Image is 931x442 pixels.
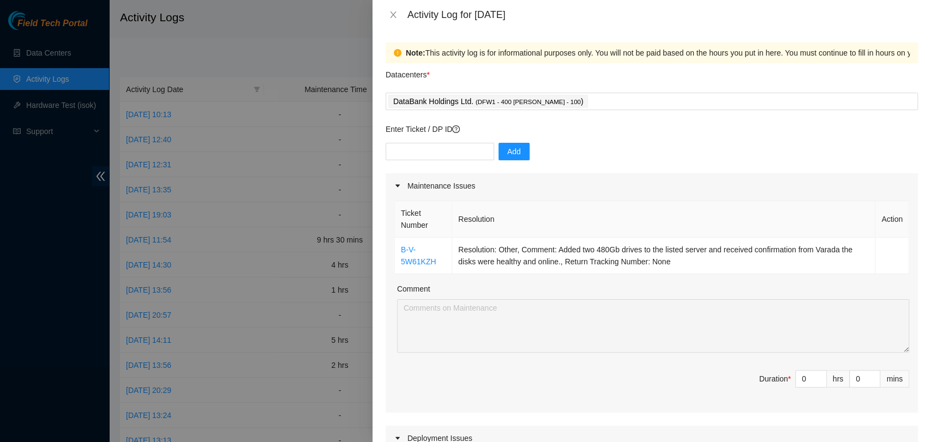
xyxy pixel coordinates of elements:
p: Enter Ticket / DP ID [386,123,918,135]
button: Close [386,10,401,20]
textarea: Comment [397,299,909,353]
span: caret-right [394,435,401,441]
button: Add [498,143,530,160]
span: exclamation-circle [394,49,401,57]
span: caret-right [394,183,401,189]
div: Maintenance Issues [386,173,918,198]
p: Datacenters [386,63,430,81]
th: Action [875,201,909,238]
span: ( DFW1 - 400 [PERSON_NAME] - 100 [476,99,581,105]
label: Comment [397,283,430,295]
a: B-V-5W61KZH [401,245,436,266]
div: mins [880,370,909,387]
th: Ticket Number [395,201,452,238]
span: Add [507,146,521,158]
span: question-circle [452,125,460,133]
p: DataBank Holdings Ltd. ) [393,95,584,108]
th: Resolution [452,201,875,238]
div: Activity Log for [DATE] [407,9,918,21]
div: hrs [827,370,850,387]
div: Duration [759,373,791,385]
td: Resolution: Other, Comment: Added two 480Gb drives to the listed server and received confirmation... [452,238,875,274]
span: close [389,10,398,19]
strong: Note: [406,47,425,59]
